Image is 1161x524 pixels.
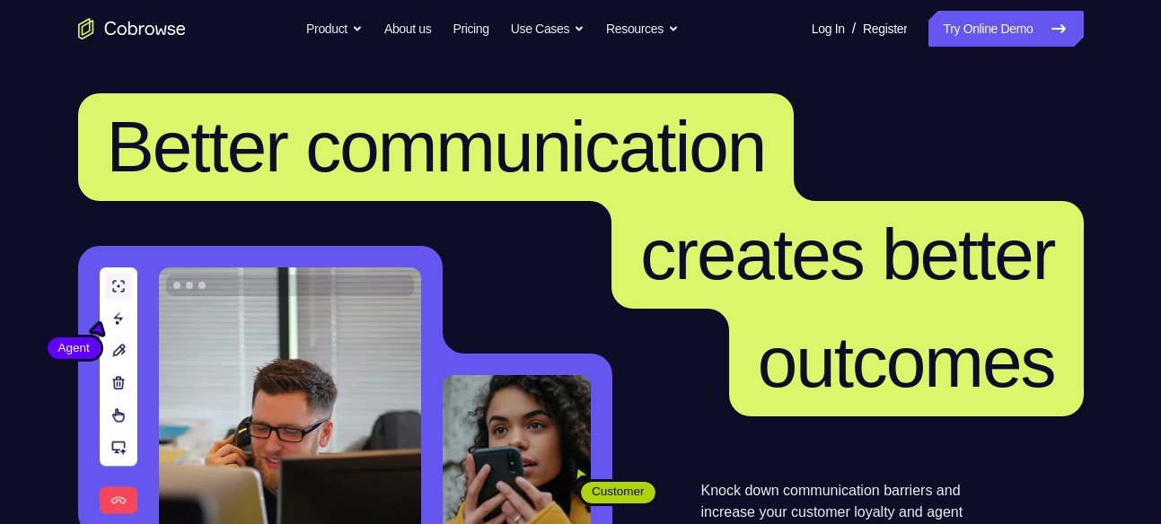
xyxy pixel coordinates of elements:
[812,11,845,47] a: Log In
[453,11,488,47] a: Pricing
[306,11,363,47] button: Product
[78,18,186,39] a: Go to the home page
[384,11,431,47] a: About us
[606,11,679,47] button: Resources
[928,11,1083,47] a: Try Online Demo
[863,11,907,47] a: Register
[852,18,856,39] span: /
[107,107,766,187] span: Better communication
[640,214,1054,294] span: creates better
[511,11,585,47] button: Use Cases
[758,322,1055,402] span: outcomes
